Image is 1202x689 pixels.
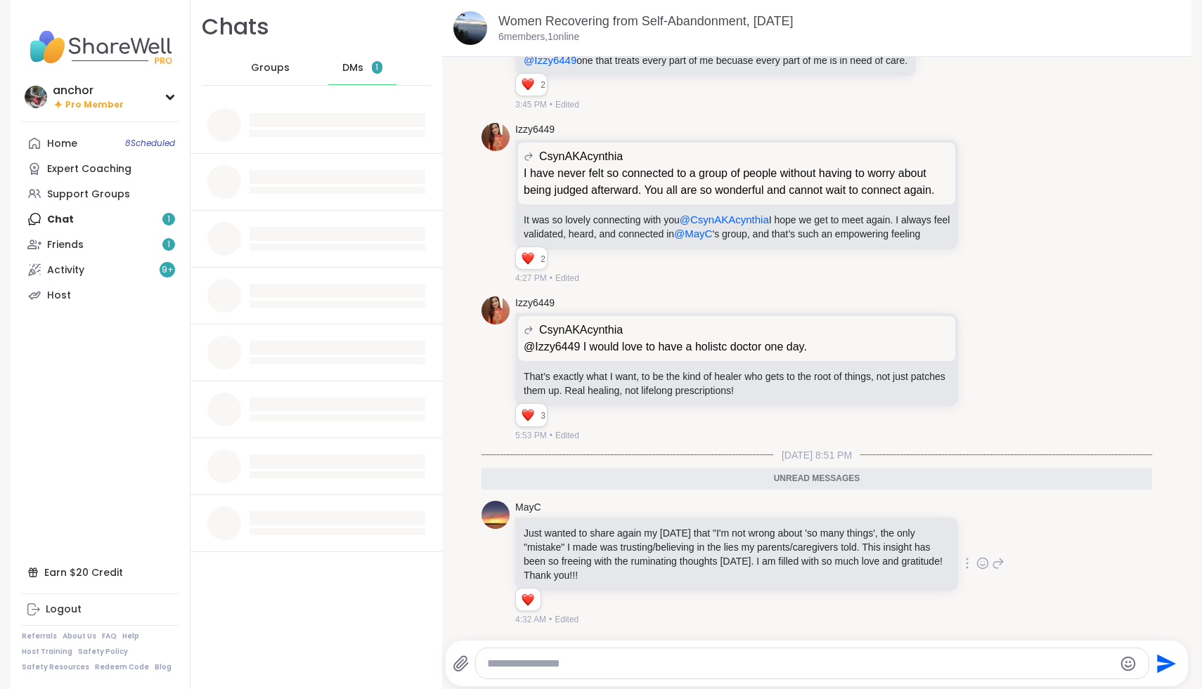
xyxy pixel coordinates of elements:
p: 6 members, 1 online [498,30,579,44]
img: anchor [25,86,47,108]
span: CsynAKAcynthia [539,322,623,339]
div: Unread messages [482,468,1152,490]
span: Edited [555,613,579,626]
img: https://sharewell-space-live.sfo3.digitaloceanspaces.com/user-generated/beac06d6-ae44-42f7-93ae-b... [482,296,510,324]
span: @MayC [674,228,712,239]
span: Edited [555,98,579,111]
span: 8 Scheduled [125,138,175,149]
span: CsynAKAcynthia [539,148,623,165]
span: 4:27 PM [515,272,547,284]
a: Logout [22,597,179,622]
a: Host [22,282,179,308]
button: Reactions: love [520,409,535,421]
a: Safety Resources [22,662,89,672]
a: Activity9+ [22,257,179,282]
span: 2 [541,253,547,265]
div: Reaction list [516,247,541,270]
a: FAQ [102,631,117,641]
span: [DATE] 8:51 PM [773,448,860,462]
div: Activity [47,263,84,277]
span: • [550,429,552,442]
a: Support Groups [22,181,179,206]
button: Send [1149,648,1181,679]
a: Women Recovering from Self-Abandonment, [DATE] [498,14,794,28]
span: 1 [375,62,378,74]
div: Host [47,289,71,303]
img: https://sharewell-space-live.sfo3.digitaloceanspaces.com/user-generated/beac06d6-ae44-42f7-93ae-b... [482,123,510,151]
a: Help [122,631,139,641]
img: ShareWell Nav Logo [22,22,179,72]
p: That’s exactly what I want, to be the kind of healer who gets to the root of things, not just pat... [524,369,950,398]
a: Redeem Code [95,662,149,672]
textarea: Type your message [487,657,1113,671]
span: 1 [167,239,170,251]
a: Referrals [22,631,57,641]
span: • [549,613,552,626]
span: Edited [555,272,579,284]
span: • [550,98,552,111]
img: https://sharewell-space-live.sfo3.digitaloceanspaces.com/user-generated/a1c011ed-61f9-4281-a9b7-8... [482,501,510,529]
p: one that treats every part of me becuase every part of me is in need of care. [524,53,907,67]
span: @Izzy6449 [524,54,576,66]
a: Izzy6449 [515,296,555,310]
span: @CsynAKAcynthia [680,214,769,225]
div: Expert Coaching [47,162,131,176]
button: Reactions: love [520,253,535,264]
div: Earn $20 Credit [22,560,179,585]
span: 3 [541,409,547,422]
p: It was so lovely connecting with you I hope we get to meet again. I always feel validated, heard,... [524,213,950,241]
h1: Chats [202,11,269,43]
span: 5:53 PM [515,429,547,442]
a: Safety Policy [78,647,128,657]
button: Reactions: love [520,79,535,91]
div: Logout [46,603,82,617]
span: Pro Member [65,99,124,111]
span: Groups [251,61,290,75]
a: Home8Scheduled [22,131,179,156]
a: Blog [155,662,172,672]
span: 2 [541,79,547,91]
button: Reactions: love [520,594,535,605]
span: Edited [555,429,579,442]
div: Reaction list [516,404,541,426]
img: Women Recovering from Self-Abandonment, Oct 11 [453,11,487,45]
p: @Izzy6449 I would love to have a holistc doctor one day. [524,339,950,355]
div: anchor [53,83,124,98]
span: 9 + [162,264,174,276]
div: Home [47,137,77,151]
a: Izzy6449 [515,123,555,137]
div: Support Groups [47,188,130,202]
span: 3:45 PM [515,98,547,111]
span: 4:32 AM [515,613,546,626]
div: Reaction list [516,589,541,611]
div: Reaction list [516,74,541,96]
a: About Us [63,631,96,641]
button: Emoji picker [1120,655,1137,672]
p: I have never felt so connected to a group of people without having to worry about being judged af... [524,165,950,199]
a: Friends1 [22,232,179,257]
span: DMs [342,61,363,75]
div: Friends [47,238,84,252]
a: Expert Coaching [22,156,179,181]
p: Just wanted to share again my [DATE] that "I'm not wrong about 'so many things', the only "mistak... [524,526,950,582]
a: MayC [515,501,541,515]
span: • [550,272,552,284]
a: Host Training [22,647,72,657]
